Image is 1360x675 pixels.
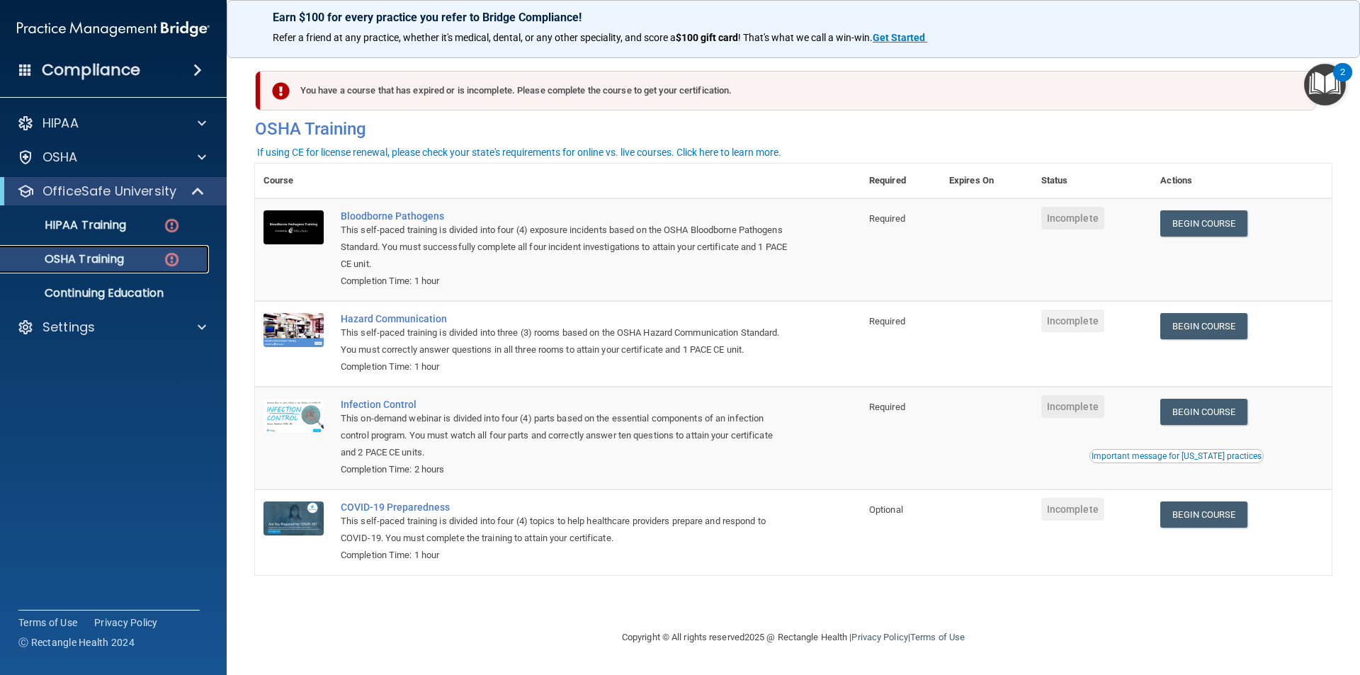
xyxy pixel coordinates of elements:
[9,218,126,232] p: HIPAA Training
[341,273,790,290] div: Completion Time: 1 hour
[1089,449,1264,463] button: Read this if you are a dental practitioner in the state of CA
[341,461,790,478] div: Completion Time: 2 hours
[255,164,332,198] th: Course
[851,632,907,642] a: Privacy Policy
[9,286,203,300] p: Continuing Education
[42,319,95,336] p: Settings
[1340,72,1345,91] div: 2
[18,616,77,630] a: Terms of Use
[257,147,781,157] div: If using CE for license renewal, please check your state's requirements for online vs. live cours...
[676,32,738,43] strong: $100 gift card
[341,313,790,324] a: Hazard Communication
[341,513,790,547] div: This self-paced training is divided into four (4) topics to help healthcare providers prepare and...
[1033,164,1152,198] th: Status
[1041,310,1104,332] span: Incomplete
[255,145,783,159] button: If using CE for license renewal, please check your state's requirements for online vs. live cours...
[1304,64,1346,106] button: Open Resource Center, 2 new notifications
[738,32,873,43] span: ! That's what we call a win-win.
[1092,452,1262,460] div: Important message for [US_STATE] practices
[17,319,206,336] a: Settings
[17,15,210,43] img: PMB logo
[273,11,1314,24] p: Earn $100 for every practice you refer to Bridge Compliance!
[869,213,905,224] span: Required
[341,399,790,410] a: Infection Control
[272,82,290,100] img: exclamation-circle-solid-danger.72ef9ffc.png
[873,32,925,43] strong: Get Started
[163,251,181,268] img: danger-circle.6113f641.png
[261,71,1316,110] div: You have a course that has expired or is incomplete. Please complete the course to get your certi...
[17,149,206,166] a: OSHA
[42,60,140,80] h4: Compliance
[341,501,790,513] a: COVID-19 Preparedness
[42,149,78,166] p: OSHA
[869,316,905,327] span: Required
[941,164,1033,198] th: Expires On
[1160,501,1247,528] a: Begin Course
[341,358,790,375] div: Completion Time: 1 hour
[341,210,790,222] a: Bloodborne Pathogens
[910,632,965,642] a: Terms of Use
[861,164,941,198] th: Required
[1160,399,1247,425] a: Begin Course
[273,32,676,43] span: Refer a friend at any practice, whether it's medical, dental, or any other speciality, and score a
[341,547,790,564] div: Completion Time: 1 hour
[869,402,905,412] span: Required
[163,217,181,234] img: danger-circle.6113f641.png
[341,222,790,273] div: This self-paced training is divided into four (4) exposure incidents based on the OSHA Bloodborne...
[1160,313,1247,339] a: Begin Course
[255,119,1332,139] h4: OSHA Training
[42,115,79,132] p: HIPAA
[535,615,1052,660] div: Copyright © All rights reserved 2025 @ Rectangle Health | |
[1160,210,1247,237] a: Begin Course
[873,32,927,43] a: Get Started
[341,324,790,358] div: This self-paced training is divided into three (3) rooms based on the OSHA Hazard Communication S...
[9,252,124,266] p: OSHA Training
[1041,207,1104,229] span: Incomplete
[42,183,176,200] p: OfficeSafe University
[94,616,158,630] a: Privacy Policy
[1041,395,1104,418] span: Incomplete
[18,635,135,650] span: Ⓒ Rectangle Health 2024
[341,410,790,461] div: This on-demand webinar is divided into four (4) parts based on the essential components of an inf...
[17,115,206,132] a: HIPAA
[1041,498,1104,521] span: Incomplete
[17,183,205,200] a: OfficeSafe University
[869,504,903,515] span: Optional
[1152,164,1332,198] th: Actions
